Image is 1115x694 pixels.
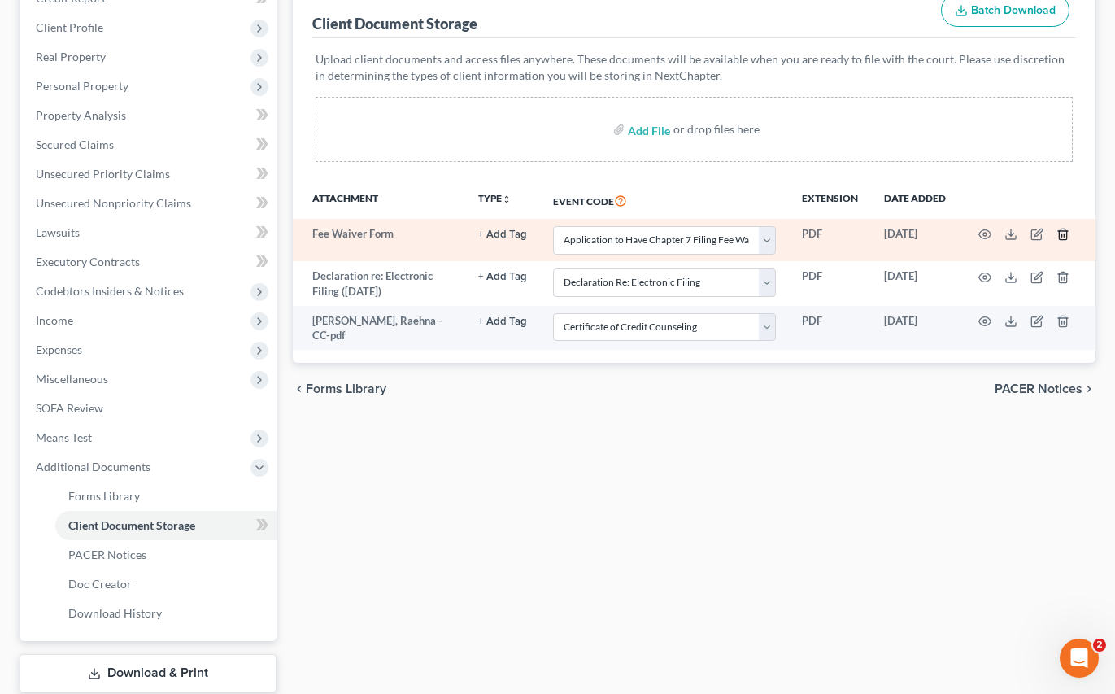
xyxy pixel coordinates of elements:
a: SOFA Review [23,394,277,423]
span: Client Profile [36,20,103,34]
a: Unsecured Nonpriority Claims [23,189,277,218]
span: Download History [68,606,162,620]
span: Means Test [36,430,92,444]
span: Real Property [36,50,106,63]
a: Executory Contracts [23,247,277,277]
span: Batch Download [971,3,1056,17]
div: or drop files here [673,121,760,137]
th: Extension [789,181,871,219]
a: Client Document Storage [55,511,277,540]
a: Lawsuits [23,218,277,247]
span: PACER Notices [995,382,1082,395]
span: Income [36,313,73,327]
span: 2 [1093,639,1106,652]
div: Client Document Storage [312,14,477,33]
span: Unsecured Nonpriority Claims [36,196,191,210]
td: PDF [789,261,871,306]
a: + Add Tag [478,226,527,242]
i: chevron_right [1082,382,1095,395]
span: Doc Creator [68,577,132,591]
span: PACER Notices [68,548,146,561]
span: Miscellaneous [36,372,108,386]
span: SOFA Review [36,401,103,415]
button: + Add Tag [478,229,527,240]
td: [DATE] [871,261,959,306]
iframe: Intercom live chat [1060,639,1099,678]
span: Lawsuits [36,225,80,239]
td: [DATE] [871,219,959,261]
a: Forms Library [55,482,277,511]
a: Unsecured Priority Claims [23,159,277,189]
span: Executory Contracts [36,255,140,268]
span: Forms Library [68,489,140,503]
th: Event Code [540,181,789,219]
th: Attachment [293,181,465,219]
td: PDF [789,219,871,261]
span: Codebtors Insiders & Notices [36,284,184,298]
a: Download History [55,599,277,628]
a: + Add Tag [478,268,527,284]
a: Secured Claims [23,130,277,159]
td: Declaration re: Electronic Filing ([DATE]) [293,261,465,306]
th: Date added [871,181,959,219]
button: chevron_left Forms Library [293,382,386,395]
span: Additional Documents [36,460,150,474]
a: + Add Tag [478,313,527,329]
span: Forms Library [306,382,386,395]
button: TYPEunfold_more [478,194,512,204]
i: chevron_left [293,382,306,395]
span: Personal Property [36,79,128,93]
td: PDF [789,306,871,351]
i: unfold_more [502,194,512,204]
span: Expenses [36,343,82,356]
a: Doc Creator [55,570,277,599]
td: Fee Waiver Form [293,219,465,261]
span: Unsecured Priority Claims [36,167,170,181]
button: + Add Tag [478,316,527,327]
a: PACER Notices [55,540,277,570]
td: [DATE] [871,306,959,351]
button: PACER Notices chevron_right [995,382,1095,395]
p: Upload client documents and access files anywhere. These documents will be available when you are... [316,51,1073,84]
span: Property Analysis [36,108,126,122]
a: Download & Print [20,654,277,692]
button: + Add Tag [478,272,527,282]
span: Client Document Storage [68,518,195,532]
a: Property Analysis [23,101,277,130]
span: Secured Claims [36,137,114,151]
td: [PERSON_NAME], Raehna - CC-pdf [293,306,465,351]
